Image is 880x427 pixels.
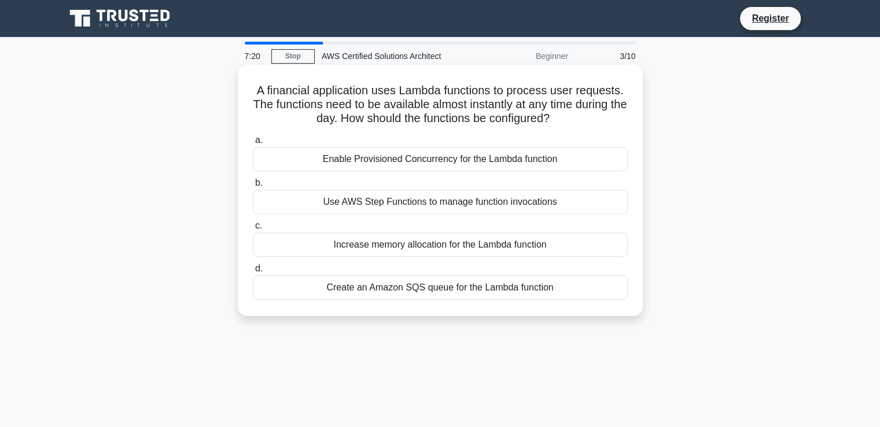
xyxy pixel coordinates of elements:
[271,49,315,64] a: Stop
[253,275,628,300] div: Create an Amazon SQS queue for the Lambda function
[315,45,474,68] div: AWS Certified Solutions Architect
[255,220,262,230] span: c.
[238,45,271,68] div: 7:20
[745,11,796,25] a: Register
[253,147,628,171] div: Enable Provisioned Concurrency for the Lambda function
[255,135,263,145] span: a.
[253,233,628,257] div: Increase memory allocation for the Lambda function
[253,190,628,214] div: Use AWS Step Functions to manage function invocations
[252,83,629,126] h5: A financial application uses Lambda functions to process user requests. The functions need to be ...
[255,263,263,273] span: d.
[255,178,263,187] span: b.
[575,45,643,68] div: 3/10
[474,45,575,68] div: Beginner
